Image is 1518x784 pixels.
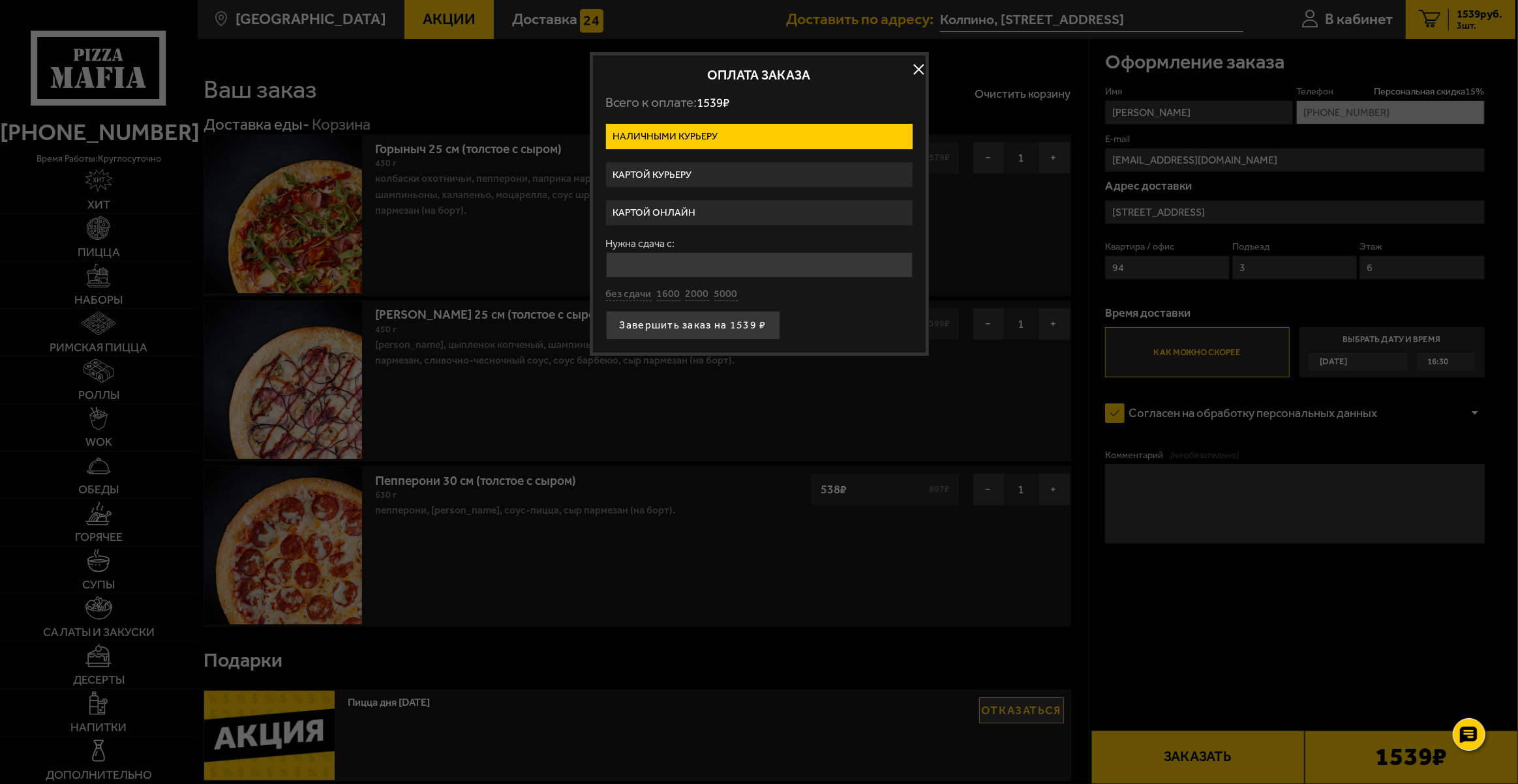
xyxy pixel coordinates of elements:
[697,95,730,110] span: 1539 ₽
[606,200,913,225] label: Картой онлайн
[606,239,913,249] label: Нужна сдача с:
[686,287,709,302] button: 2000
[714,287,738,302] button: 5000
[606,162,913,188] label: Картой курьеру
[606,94,913,111] p: Всего к оплате:
[606,124,913,149] label: Наличными курьеру
[606,68,913,81] h2: Оплата заказа
[606,287,652,302] button: без сдачи
[606,311,780,340] button: Завершить заказ на 1539 ₽
[657,287,680,302] button: 1600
